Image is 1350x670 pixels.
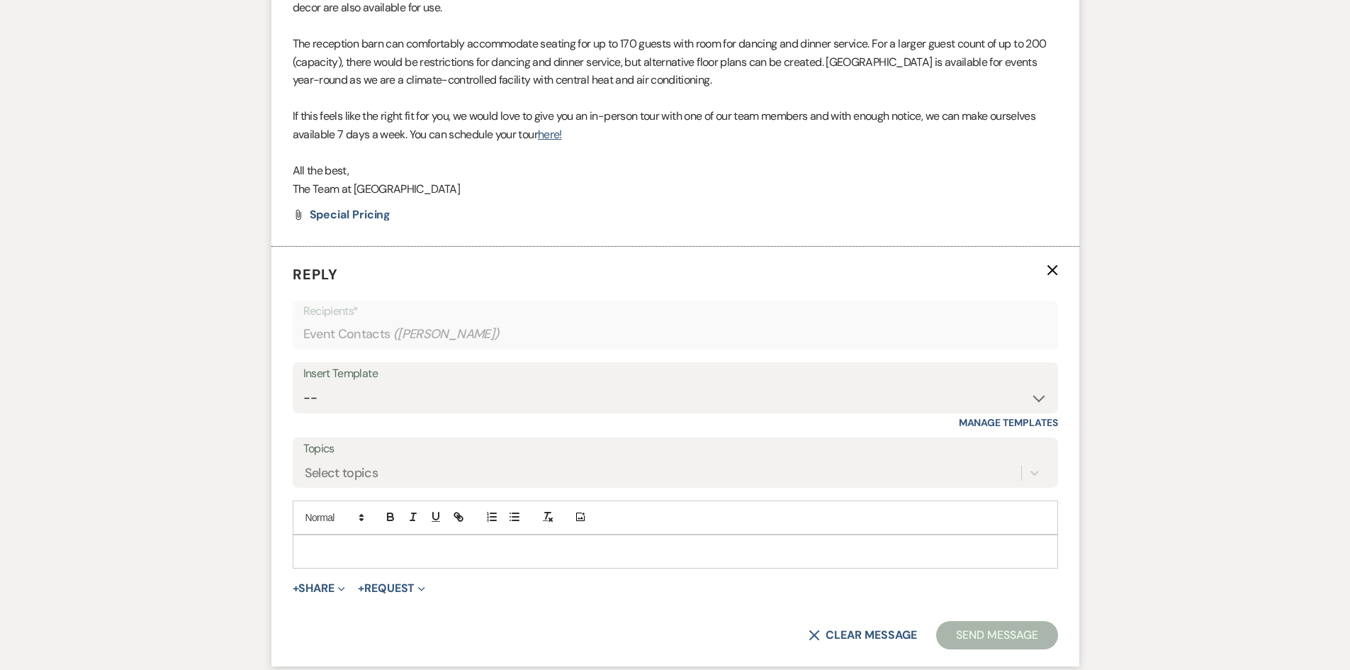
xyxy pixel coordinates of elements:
[293,108,1036,142] span: If this feels like the right fit for you, we would love to give you an in-person tour with one of...
[303,302,1047,320] p: Recipients*
[305,463,378,482] div: Select topics
[293,180,1058,199] p: The Team at [GEOGRAPHIC_DATA]
[310,209,391,220] a: Special Pricing
[293,163,349,178] span: All the best,
[393,325,500,344] span: ( [PERSON_NAME] )
[936,621,1057,649] button: Send Message
[310,207,391,222] span: Special Pricing
[358,583,364,594] span: +
[293,583,299,594] span: +
[303,439,1047,459] label: Topics
[293,265,338,284] span: Reply
[293,35,1058,89] p: The reception barn can comfortably accommodate seating for up to 170 guests with room for dancing...
[303,320,1047,348] div: Event Contacts
[293,583,346,594] button: Share
[809,630,916,641] button: Clear message
[358,583,425,594] button: Request
[303,364,1047,384] div: Insert Template
[959,416,1058,429] a: Manage Templates
[538,127,562,142] a: here!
